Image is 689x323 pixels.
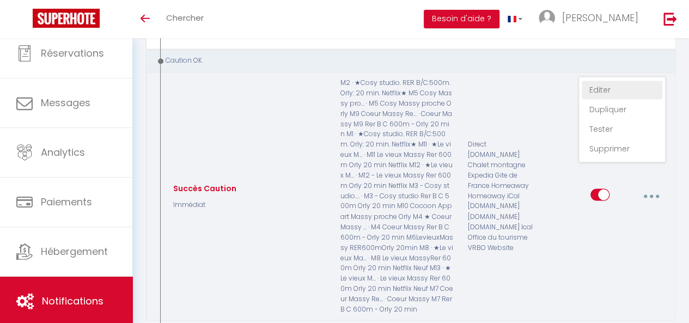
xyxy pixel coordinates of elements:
span: Paiements [41,195,92,209]
div: Succès Caution [170,182,236,194]
p: Immédiat [170,200,236,210]
span: Chercher [166,12,204,23]
span: [PERSON_NAME] [562,11,638,25]
a: Dupliquer [582,100,662,119]
img: Super Booking [33,9,100,28]
div: Caution OK [156,56,656,66]
div: Direct [DOMAIN_NAME] Chalet montagne Expedia Gite de France Homeaway Homeaway iCal [DOMAIN_NAME] ... [461,78,546,314]
span: Hébergement [41,245,108,258]
span: Réservations [41,46,104,60]
button: Besoin d'aide ? [424,10,499,28]
span: Notifications [42,294,103,308]
a: Tester [582,120,662,138]
span: Analytics [41,145,85,159]
img: ... [539,10,555,26]
a: Editer [582,81,662,99]
a: Supprimer [582,139,662,158]
span: Messages [41,96,90,109]
img: logout [663,12,677,26]
p: M2 · ★Cosy studio. RER B/C:500m. Orly: 20 min. Netflix★ M5 Cosy Massy pro... · M5 Cosy Massy proc... [333,78,461,314]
